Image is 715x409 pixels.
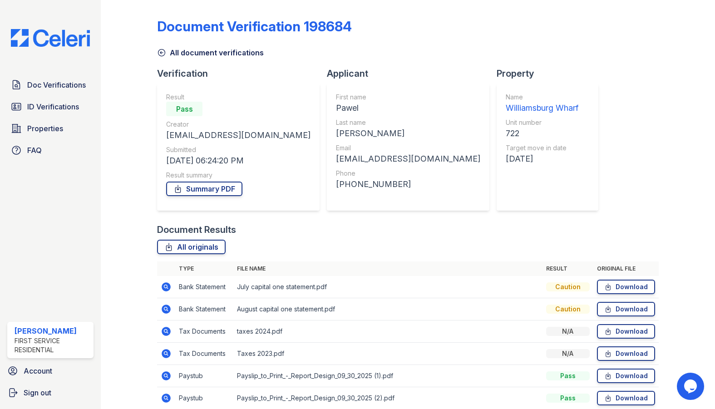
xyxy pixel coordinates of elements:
[336,93,480,102] div: First name
[336,118,480,127] div: Last name
[327,67,497,80] div: Applicant
[157,67,327,80] div: Verification
[175,298,233,320] td: Bank Statement
[597,391,655,405] a: Download
[27,123,63,134] span: Properties
[233,343,542,365] td: Taxes 2023.pdf
[546,371,590,380] div: Pass
[27,145,42,156] span: FAQ
[166,129,311,142] div: [EMAIL_ADDRESS][DOMAIN_NAME]
[506,127,578,140] div: 722
[506,153,578,165] div: [DATE]
[546,349,590,358] div: N/A
[175,276,233,298] td: Bank Statement
[7,98,94,116] a: ID Verifications
[166,182,242,196] a: Summary PDF
[506,102,578,114] div: Williamsburg Wharf
[546,282,590,291] div: Caution
[336,143,480,153] div: Email
[24,365,52,376] span: Account
[27,101,79,112] span: ID Verifications
[336,153,480,165] div: [EMAIL_ADDRESS][DOMAIN_NAME]
[233,298,542,320] td: August capital one statement.pdf
[166,102,202,116] div: Pass
[233,261,542,276] th: File name
[336,127,480,140] div: [PERSON_NAME]
[166,93,311,102] div: Result
[597,302,655,316] a: Download
[166,120,311,129] div: Creator
[166,171,311,180] div: Result summary
[506,93,578,114] a: Name Williamsburg Wharf
[593,261,659,276] th: Original file
[336,102,480,114] div: Pawel
[175,343,233,365] td: Tax Documents
[546,327,590,336] div: N/A
[597,369,655,383] a: Download
[597,324,655,339] a: Download
[157,240,226,254] a: All originals
[4,384,97,402] a: Sign out
[336,178,480,191] div: [PHONE_NUMBER]
[157,47,264,58] a: All document verifications
[157,18,352,34] div: Document Verification 198684
[597,346,655,361] a: Download
[7,119,94,138] a: Properties
[157,223,236,236] div: Document Results
[27,79,86,90] span: Doc Verifications
[7,76,94,94] a: Doc Verifications
[233,276,542,298] td: July capital one statement.pdf
[175,365,233,387] td: Paystub
[7,141,94,159] a: FAQ
[15,325,90,336] div: [PERSON_NAME]
[546,305,590,314] div: Caution
[15,336,90,355] div: First Service Residential
[24,387,51,398] span: Sign out
[166,145,311,154] div: Submitted
[677,373,706,400] iframe: chat widget
[546,394,590,403] div: Pass
[336,169,480,178] div: Phone
[4,29,97,47] img: CE_Logo_Blue-a8612792a0a2168367f1c8372b55b34899dd931a85d93a1a3d3e32e68fde9ad4.png
[175,261,233,276] th: Type
[175,320,233,343] td: Tax Documents
[166,154,311,167] div: [DATE] 06:24:20 PM
[542,261,593,276] th: Result
[497,67,606,80] div: Property
[597,280,655,294] a: Download
[233,365,542,387] td: Payslip_to_Print_-_Report_Design_09_30_2025 (1).pdf
[506,93,578,102] div: Name
[233,320,542,343] td: taxes 2024.pdf
[506,118,578,127] div: Unit number
[506,143,578,153] div: Target move in date
[4,362,97,380] a: Account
